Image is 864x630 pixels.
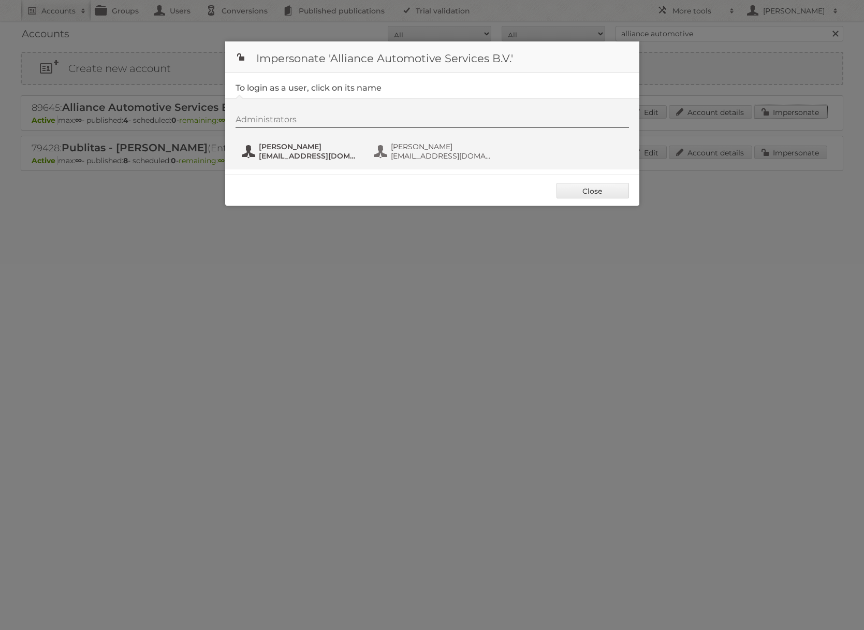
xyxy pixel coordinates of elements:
[373,141,494,162] button: [PERSON_NAME] [EMAIL_ADDRESS][DOMAIN_NAME]
[225,41,639,73] h1: Impersonate 'Alliance Automotive Services B.V.'
[391,142,491,151] span: [PERSON_NAME]
[391,151,491,161] span: [EMAIL_ADDRESS][DOMAIN_NAME]
[259,142,359,151] span: [PERSON_NAME]
[557,183,629,198] a: Close
[241,141,362,162] button: [PERSON_NAME] [EMAIL_ADDRESS][DOMAIN_NAME]
[236,114,629,128] div: Administrators
[236,83,382,93] legend: To login as a user, click on its name
[259,151,359,161] span: [EMAIL_ADDRESS][DOMAIN_NAME]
